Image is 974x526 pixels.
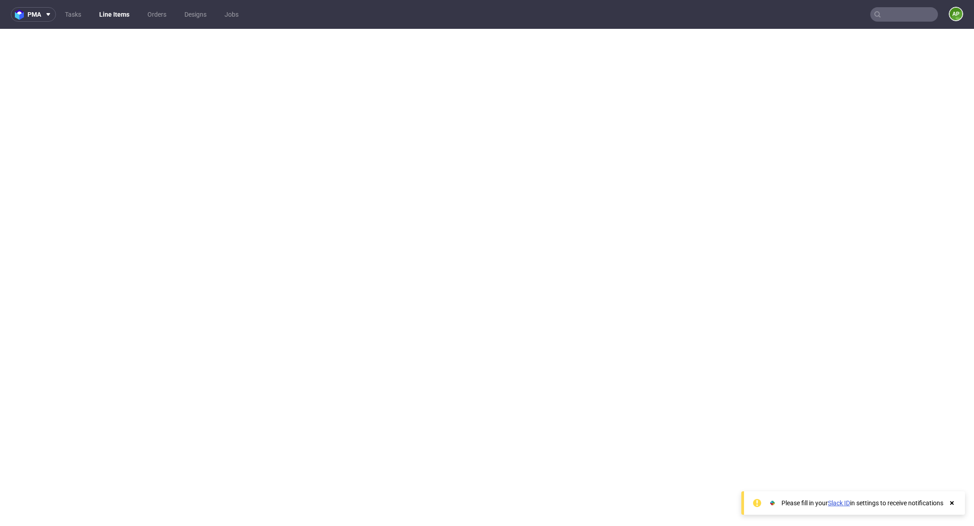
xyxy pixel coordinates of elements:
a: Tasks [60,7,87,22]
a: Jobs [219,7,244,22]
img: Slack [768,499,777,508]
a: Designs [179,7,212,22]
img: logo [15,9,28,20]
button: pma [11,7,56,22]
div: Please fill in your in settings to receive notifications [781,499,943,508]
a: Slack ID [828,499,850,507]
a: Orders [142,7,172,22]
a: Line Items [94,7,135,22]
figcaption: AP [950,8,962,20]
span: pma [28,11,41,18]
